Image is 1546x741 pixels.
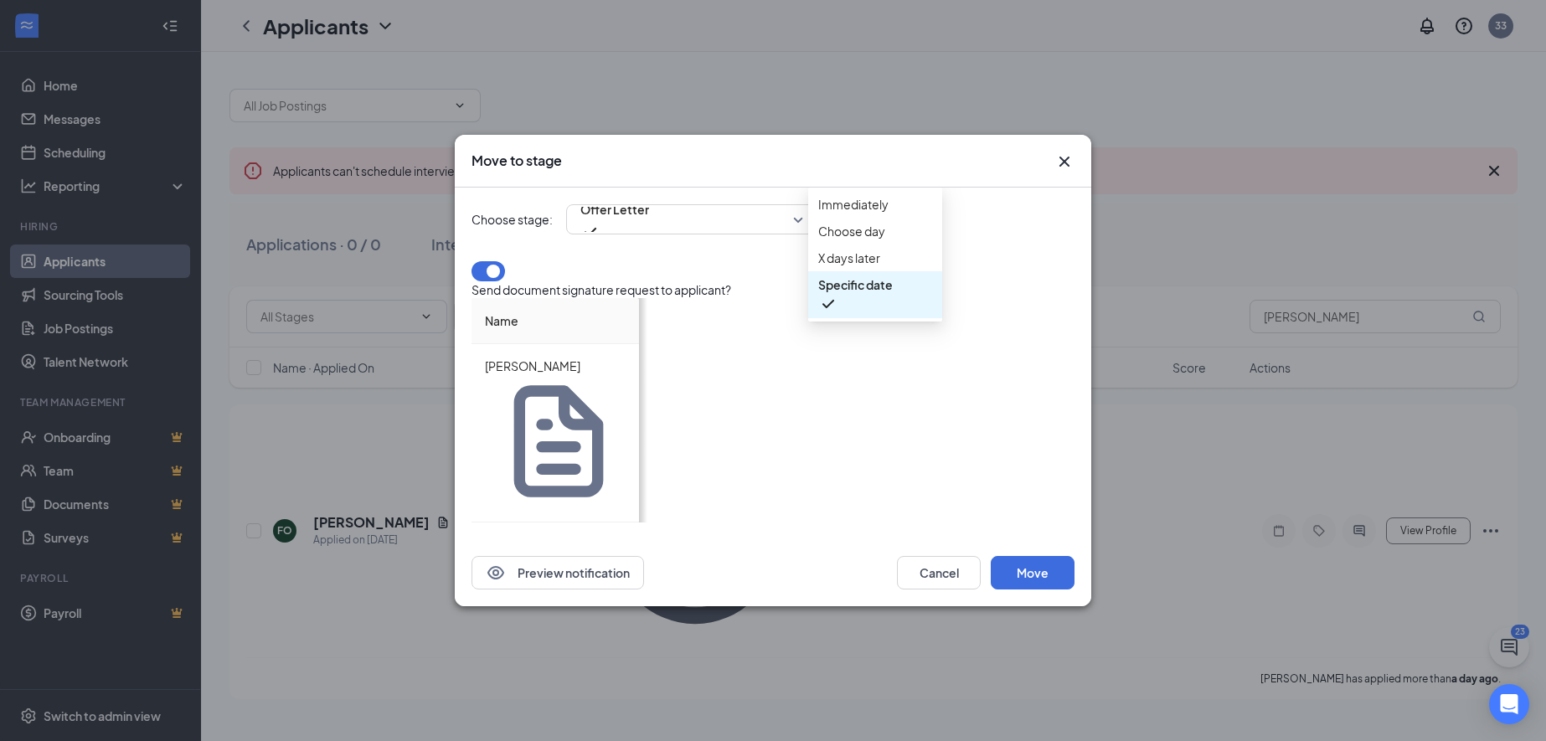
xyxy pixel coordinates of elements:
[472,261,1074,522] div: Loading offer data.
[492,374,626,508] svg: Document
[472,298,639,344] th: Name
[472,152,562,170] h3: Move to stage
[818,249,880,267] span: X days later
[472,556,644,589] button: EyePreview notification
[897,556,981,589] button: Cancel
[818,222,885,240] span: Choose day
[1054,152,1074,172] svg: Cross
[472,281,1074,298] p: Send document signature request to applicant?
[818,294,838,314] svg: Checkmark
[1489,684,1529,724] div: Open Intercom Messenger
[818,195,889,214] span: Immediately
[472,210,553,229] span: Choose stage:
[486,563,506,583] svg: Eye
[1054,152,1074,172] button: Close
[991,556,1074,589] button: Move
[818,275,893,294] span: Specific date
[485,358,626,374] p: [PERSON_NAME]
[580,222,600,242] svg: Checkmark
[580,197,649,222] span: Offer Letter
